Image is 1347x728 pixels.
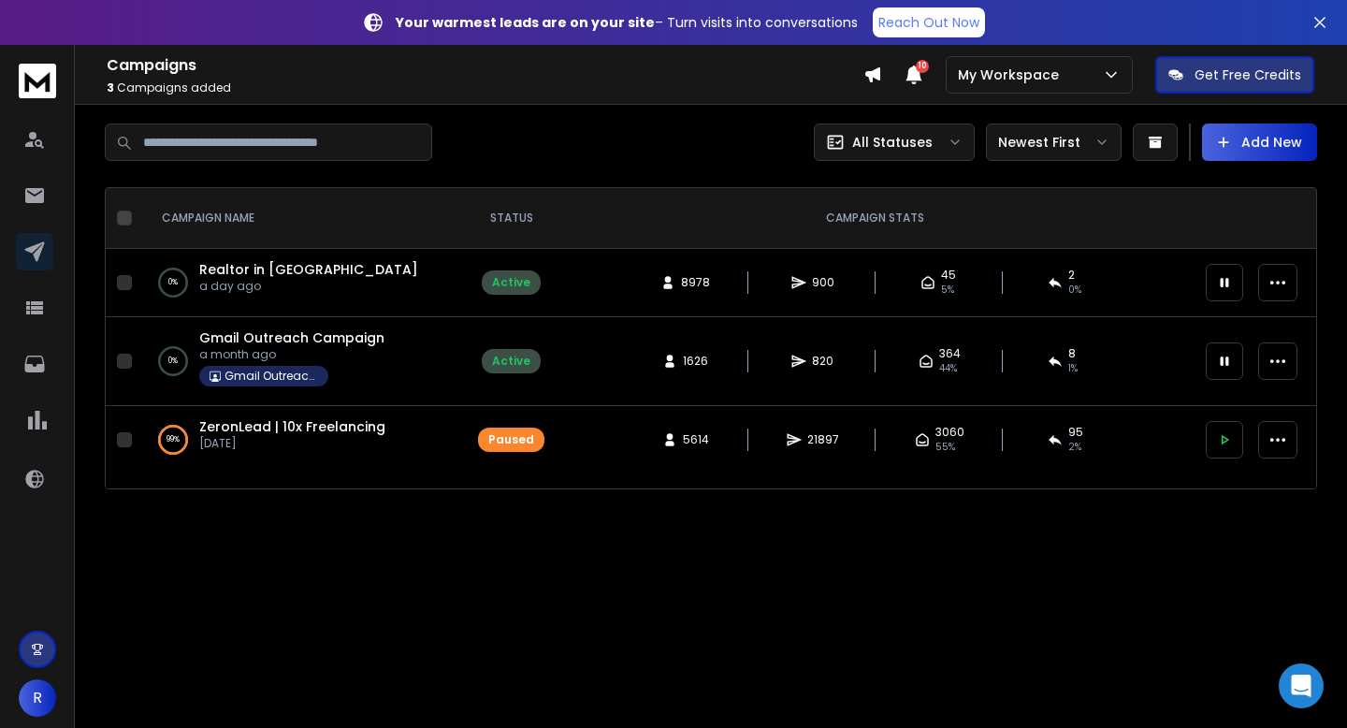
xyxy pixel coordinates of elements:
[852,133,933,152] p: All Statuses
[958,66,1066,84] p: My Workspace
[488,432,534,447] div: Paused
[939,346,961,361] span: 364
[199,347,384,362] p: a month ago
[492,275,530,290] div: Active
[199,417,385,436] a: ZeronLead | 10x Freelancing
[1279,663,1324,708] div: Open Intercom Messenger
[167,430,180,449] p: 99 %
[1068,425,1083,440] span: 95
[873,7,985,37] a: Reach Out Now
[1155,56,1314,94] button: Get Free Credits
[1068,268,1075,283] span: 2
[941,283,954,298] span: 5 %
[19,679,56,717] button: R
[19,64,56,98] img: logo
[807,432,839,447] span: 21897
[139,249,467,317] td: 0%Realtor in [GEOGRAPHIC_DATA]a day ago
[467,188,556,249] th: STATUS
[1068,361,1078,376] span: 1 %
[139,188,467,249] th: CAMPAIGN NAME
[683,354,708,369] span: 1626
[224,369,318,384] p: Gmail Outreach by [PERSON_NAME]
[199,260,418,279] a: Realtor in [GEOGRAPHIC_DATA]
[878,13,979,32] p: Reach Out Now
[107,80,114,95] span: 3
[941,268,956,283] span: 45
[396,13,655,32] strong: Your warmest leads are on your site
[681,275,710,290] span: 8978
[935,425,964,440] span: 3060
[107,80,863,95] p: Campaigns added
[139,406,467,474] td: 99%ZeronLead | 10x Freelancing[DATE]
[1068,283,1081,298] span: 0 %
[935,440,955,455] span: 55 %
[139,317,467,406] td: 0%Gmail Outreach Campaigna month agoGmail Outreach by [PERSON_NAME]
[107,54,863,77] h1: Campaigns
[812,354,833,369] span: 820
[1068,440,1081,455] span: 2 %
[1195,66,1301,84] p: Get Free Credits
[168,273,178,292] p: 0 %
[396,13,858,32] p: – Turn visits into conversations
[916,60,929,73] span: 10
[199,279,418,294] p: a day ago
[199,436,385,451] p: [DATE]
[1202,124,1317,161] button: Add New
[168,352,178,371] p: 0 %
[556,188,1195,249] th: CAMPAIGN STATS
[683,432,709,447] span: 5614
[1068,346,1076,361] span: 8
[492,354,530,369] div: Active
[986,124,1122,161] button: Newest First
[812,275,834,290] span: 900
[199,328,384,347] a: Gmail Outreach Campaign
[939,361,957,376] span: 44 %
